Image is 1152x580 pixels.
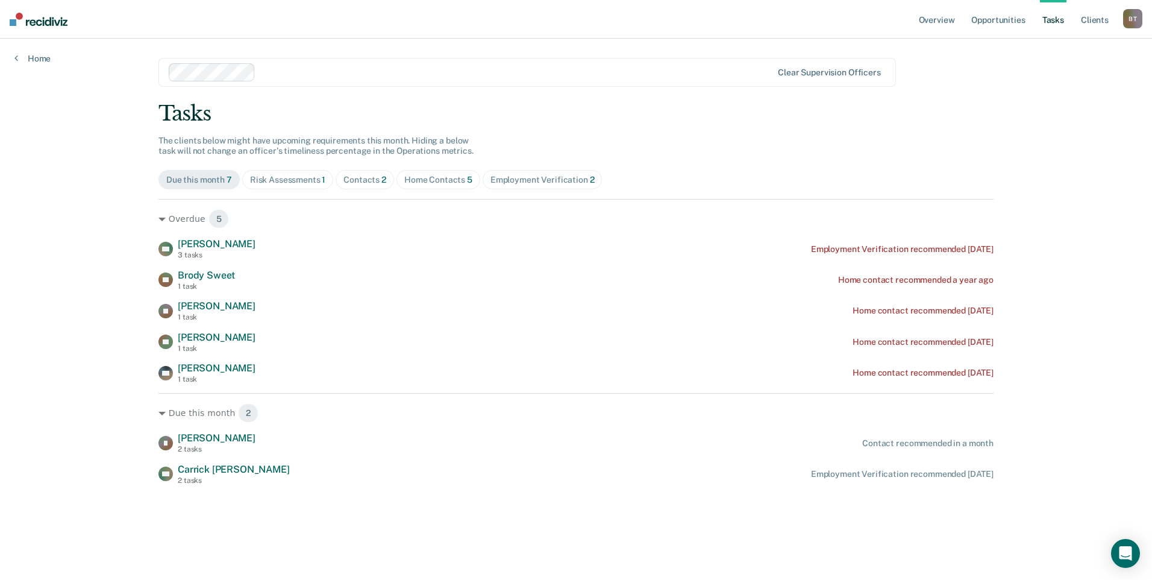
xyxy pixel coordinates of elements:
div: Home contact recommended [DATE] [853,306,994,316]
div: Employment Verification recommended [DATE] [811,469,994,479]
div: Home contact recommended a year ago [838,275,994,285]
div: Open Intercom Messenger [1111,539,1140,568]
span: [PERSON_NAME] [178,332,255,343]
span: 2 [590,175,595,184]
div: Tasks [158,101,994,126]
div: B T [1123,9,1142,28]
a: Home [14,53,51,64]
div: 3 tasks [178,251,255,259]
img: Recidiviz [10,13,67,26]
div: 2 tasks [178,445,255,453]
div: Contacts [343,175,386,185]
div: Home Contacts [404,175,472,185]
div: Employment Verification [490,175,595,185]
div: Home contact recommended [DATE] [853,368,994,378]
div: Due this month [166,175,232,185]
span: 5 [208,209,230,229]
span: Brody Sweet [178,270,235,281]
span: [PERSON_NAME] [178,300,255,312]
div: Contact recommended in a month [862,438,994,449]
div: Employment Verification recommended [DATE] [811,244,994,254]
div: Risk Assessments [250,175,326,185]
div: 1 task [178,344,255,353]
span: 5 [467,175,472,184]
div: Overdue 5 [158,209,994,229]
div: 1 task [178,282,235,291]
span: [PERSON_NAME] [178,238,255,250]
div: Clear supervision officers [778,68,880,78]
span: 2 [238,403,258,423]
div: 2 tasks [178,476,290,485]
span: 7 [227,175,232,184]
span: 1 [322,175,325,184]
span: 2 [381,175,386,184]
div: 1 task [178,313,255,321]
button: BT [1123,9,1142,28]
div: Home contact recommended [DATE] [853,337,994,347]
div: Due this month 2 [158,403,994,423]
span: [PERSON_NAME] [178,362,255,374]
span: The clients below might have upcoming requirements this month. Hiding a below task will not chang... [158,136,474,156]
span: [PERSON_NAME] [178,432,255,444]
span: Carrick [PERSON_NAME] [178,464,290,475]
div: 1 task [178,375,255,383]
